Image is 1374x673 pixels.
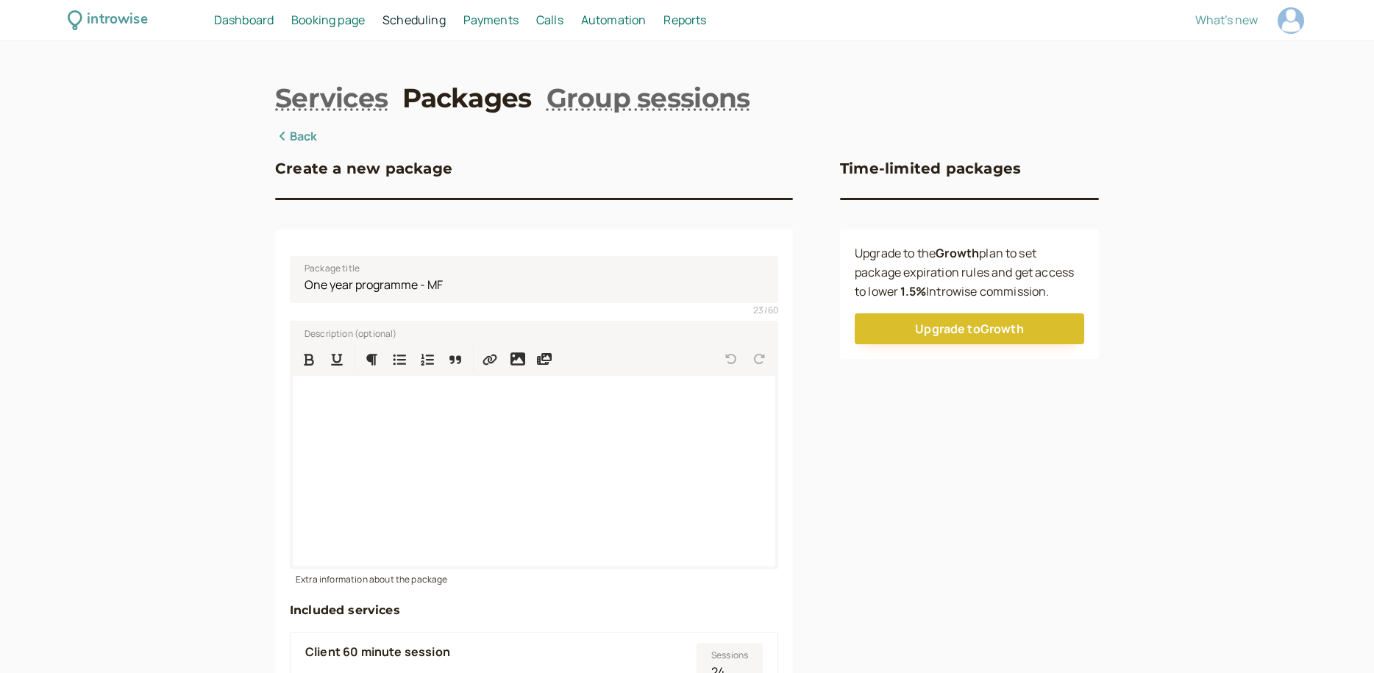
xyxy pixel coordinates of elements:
button: Insert Link [477,346,503,372]
a: Back [275,127,318,146]
iframe: Chat Widget [1300,602,1374,673]
span: Reports [663,12,706,28]
span: Sessions [711,648,748,663]
a: Dashboard [214,11,274,30]
button: Insert image [505,346,531,372]
button: Format Bold [296,346,322,372]
b: 1.5 % [900,283,926,299]
span: Automation [581,12,647,28]
a: Scheduling [382,11,446,30]
a: Packages [402,79,531,116]
a: Calls [536,11,563,30]
button: Formatting Options [358,346,385,372]
button: Numbered List [414,346,441,372]
a: Booking page [291,11,365,30]
div: introwise [87,9,147,32]
a: Services [275,79,388,116]
a: Group sessions [547,79,750,116]
input: Package title [290,256,778,303]
span: Calls [536,12,563,28]
a: Account [1275,5,1306,36]
button: Format Underline [324,346,350,372]
h3: Create a new package [275,157,452,180]
b: Growth [936,245,979,261]
h3: Time-limited packages [840,157,1021,180]
button: Insert media [531,346,558,372]
a: Reports [663,11,706,30]
div: Extra information about the package [290,569,778,586]
span: Booking page [291,12,365,28]
span: Dashboard [214,12,274,28]
button: Undo [718,346,744,372]
a: Automation [581,11,647,30]
a: Upgrade toGrowth [855,313,1084,344]
button: Quote [442,346,469,372]
h4: Included services [290,601,778,620]
span: Scheduling [382,12,446,28]
span: Payments [463,12,519,28]
a: Payments [463,11,519,30]
b: Client 60 minute session [305,644,450,660]
a: introwise [68,9,148,32]
span: What's new [1195,12,1258,28]
span: Package title [305,261,360,276]
button: What's new [1195,13,1258,26]
button: Redo [746,346,772,372]
p: Upgrade to the plan to set package expiration rules and get access to lower Introwise commission. [855,244,1084,302]
button: Bulleted List [386,346,413,372]
label: Description (optional) [293,325,397,340]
